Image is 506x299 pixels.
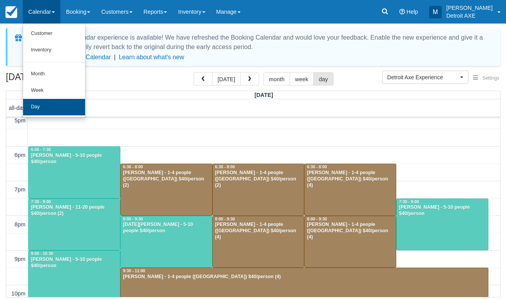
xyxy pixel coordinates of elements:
[313,72,333,86] button: day
[215,170,302,189] div: [PERSON_NAME] - 1-4 people ([GEOGRAPHIC_DATA]) $40/person (2)
[5,6,17,18] img: checkfront-main-nav-mini-logo.png
[31,252,53,256] span: 9:00 - 10:30
[212,72,241,86] button: [DATE]
[23,24,85,118] ul: Calendar
[15,256,25,262] span: 9pm
[263,72,290,86] button: month
[9,105,25,111] span: all-day
[31,148,51,152] span: 6:00 - 7:30
[15,117,25,124] span: 5pm
[307,165,327,169] span: 6:30 - 8:00
[23,42,85,58] a: Inventory
[399,200,419,204] span: 7:30 - 9:00
[26,53,111,61] button: Enable New Booking Calendar
[119,54,184,60] a: Learn about what's new
[11,290,25,297] span: 10pm
[123,274,486,280] div: [PERSON_NAME] - 1-4 people ([GEOGRAPHIC_DATA]) $40/person (4)
[482,75,499,81] span: Settings
[304,164,396,216] a: 6:30 - 8:00[PERSON_NAME] - 1-4 people ([GEOGRAPHIC_DATA]) $40/person (4)
[446,4,493,12] p: [PERSON_NAME]
[31,204,118,217] div: [PERSON_NAME] - 11-20 people $40/person (2)
[6,72,105,87] h2: [DATE]
[429,6,442,18] div: M
[23,26,85,42] a: Customer
[396,199,488,251] a: 7:30 - 9:00[PERSON_NAME] - 5-10 people $40/person
[307,170,394,189] div: [PERSON_NAME] - 1-4 people ([GEOGRAPHIC_DATA]) $40/person (4)
[114,54,116,60] span: |
[31,200,51,204] span: 7:30 - 9:00
[307,217,327,221] span: 8:00 - 9:30
[212,216,305,268] a: 8:00 - 9:30[PERSON_NAME] - 1-4 people ([GEOGRAPHIC_DATA]) $40/person (4)
[15,221,25,228] span: 8pm
[254,92,273,98] span: [DATE]
[23,66,85,82] a: Month
[304,216,396,268] a: 8:00 - 9:30[PERSON_NAME] - 1-4 people ([GEOGRAPHIC_DATA]) $40/person (4)
[123,170,210,189] div: [PERSON_NAME] - 1-4 people ([GEOGRAPHIC_DATA]) $40/person (2)
[123,165,143,169] span: 6:30 - 8:00
[120,164,212,216] a: 6:30 - 8:00[PERSON_NAME] - 1-4 people ([GEOGRAPHIC_DATA]) $40/person (2)
[120,216,212,268] a: 8:00 - 9:30[DATE][PERSON_NAME] - 5-10 people $40/person
[28,199,120,251] a: 7:30 - 9:00[PERSON_NAME] - 11-20 people $40/person (2)
[31,153,118,165] div: [PERSON_NAME] - 5-10 people $40/person
[446,12,493,20] p: Detroit AXE
[26,33,491,52] div: A new Booking Calendar experience is available! We have refreshed the Booking Calendar and would ...
[406,9,418,15] span: Help
[23,82,85,99] a: Week
[290,72,314,86] button: week
[399,204,486,217] div: [PERSON_NAME] - 5-10 people $40/person
[123,269,145,273] span: 9:30 - 11:00
[215,217,235,221] span: 8:00 - 9:30
[215,165,235,169] span: 6:30 - 8:00
[399,9,405,15] i: Help
[123,222,210,234] div: [DATE][PERSON_NAME] - 5-10 people $40/person
[307,222,394,241] div: [PERSON_NAME] - 1-4 people ([GEOGRAPHIC_DATA]) $40/person (4)
[23,99,85,115] a: Day
[15,152,25,158] span: 6pm
[212,164,305,216] a: 6:30 - 8:00[PERSON_NAME] - 1-4 people ([GEOGRAPHIC_DATA]) $40/person (2)
[468,73,504,84] button: Settings
[15,186,25,193] span: 7pm
[28,146,120,199] a: 6:00 - 7:30[PERSON_NAME] - 5-10 people $40/person
[123,217,143,221] span: 8:00 - 9:30
[387,73,458,81] span: Detroit Axe Experience
[31,257,118,269] div: [PERSON_NAME] - 5-10 people $40/person
[382,71,468,84] button: Detroit Axe Experience
[215,222,302,241] div: [PERSON_NAME] - 1-4 people ([GEOGRAPHIC_DATA]) $40/person (4)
